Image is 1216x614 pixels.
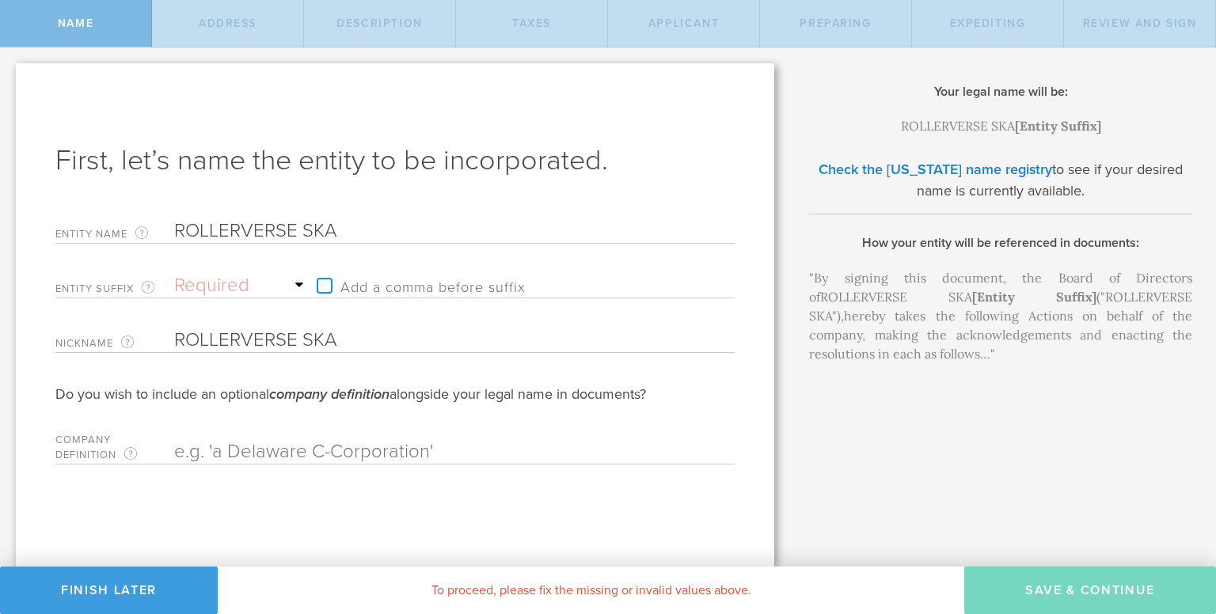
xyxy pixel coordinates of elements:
[174,219,679,243] input: Required
[55,279,174,298] label: Entity Suffix
[269,385,389,403] em: company definition
[199,17,256,30] span: Address
[972,289,1096,305] span: [Entity Suffix]
[1083,17,1197,30] span: Review and Sign
[512,17,551,30] span: Taxes
[55,334,174,352] label: Nickname
[964,567,1216,614] button: Save & Continue
[950,17,1026,30] span: Expediting
[901,118,1015,134] span: ROLLERVERSE SKA
[809,83,1192,100] h2: Your legal name will be:
[809,234,1192,252] h2: How your entity will be referenced in documents:
[1015,118,1101,134] span: [Entity Suffix]
[55,435,174,464] label: Company Definition
[648,17,719,30] span: Applicant
[1137,491,1216,567] iframe: Chat Widget
[819,161,1052,178] a: Check the [US_STATE] name registry
[820,289,972,305] span: ROLLERVERSE SKA
[431,582,751,598] span: To proceed, please fix the missing or invalid values above.
[55,385,735,404] div: Do you wish to include an optional alongside your legal name in documents?
[174,440,679,464] input: e.g. 'a Delaware C-Corporation'
[309,274,526,298] label: Add a comma before suffix
[55,142,735,180] h1: First, let’s name the entity to be incorporated.
[809,268,1192,363] div: "By signing this document, the Board of Directors of hereby takes the following Actions on behalf...
[174,328,679,352] input: Required
[58,17,93,30] span: Name
[55,225,174,243] label: Entity Name
[809,289,1192,324] span: ("ROLLERVERSE SKA"),
[800,17,871,30] span: Preparing
[336,17,422,30] span: Description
